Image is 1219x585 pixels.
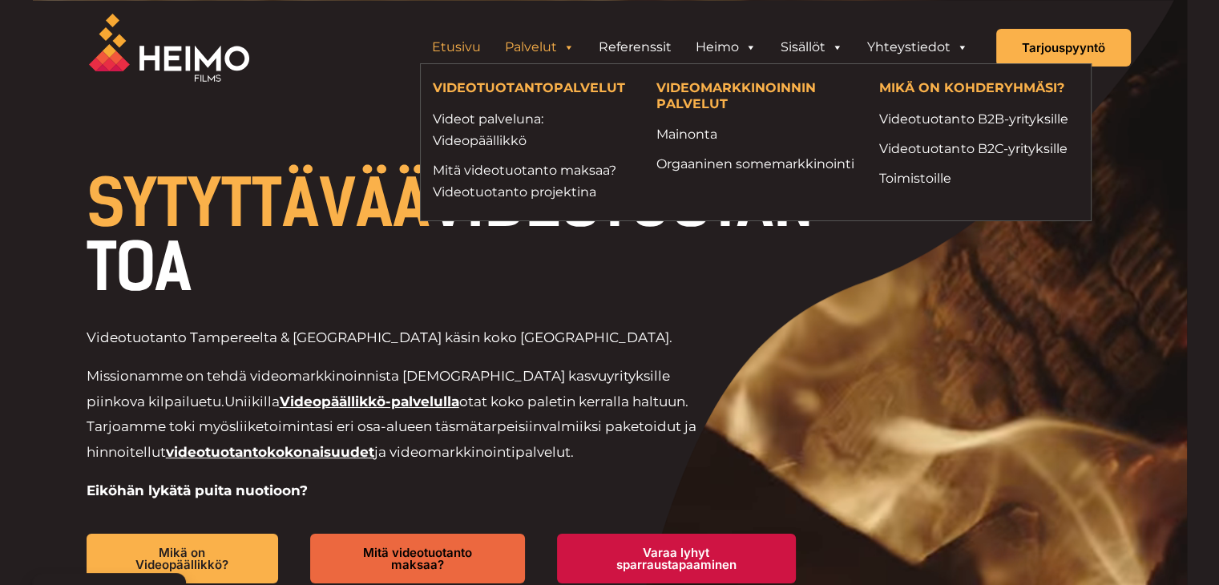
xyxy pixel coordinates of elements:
[684,31,769,63] a: Heimo
[310,534,524,583] a: Mitä videotuotanto maksaa?
[236,418,542,434] span: liiketoimintasi eri osa-alueen täsmätarpeisiin
[87,325,719,351] p: Videotuotanto Tampereelta & [GEOGRAPHIC_DATA] käsin koko [GEOGRAPHIC_DATA].
[87,364,719,465] p: Missionamme on tehdä videomarkkinoinnista [DEMOGRAPHIC_DATA] kasvuyrityksille piinkova kilpailuetu.
[583,547,770,571] span: Varaa lyhyt sparraustapaaminen
[493,31,587,63] a: Palvelut
[433,108,632,151] a: Videot palveluna: Videopäällikkö
[280,393,459,409] a: Videopäällikkö-palvelulla
[656,153,855,175] a: Orgaaninen somemarkkinointi
[87,165,430,242] span: SYTYTTÄVÄÄ
[420,31,493,63] a: Etusivu
[112,547,253,571] span: Mikä on Videopäällikkö?
[879,167,1079,189] a: Toimistoille
[89,14,249,82] img: Heimo Filmsin logo
[87,418,696,460] span: valmiiksi paketoidut ja hinnoitellut
[996,29,1131,67] a: Tarjouspyyntö
[336,547,498,571] span: Mitä videotuotanto maksaa?
[374,444,574,460] span: ja videomarkkinointipalvelut.
[879,80,1079,99] h4: MIKÄ ON KOHDERYHMÄSI?
[769,31,855,63] a: Sisällöt
[433,80,632,99] h4: VIDEOTUOTANTOPALVELUT
[87,171,828,300] h1: VIDEOTUOTANTOA
[879,138,1079,159] a: Videotuotanto B2C-yrityksille
[87,534,279,583] a: Mikä on Videopäällikkö?
[412,31,988,63] aside: Header Widget 1
[855,31,980,63] a: Yhteystiedot
[557,534,796,583] a: Varaa lyhyt sparraustapaaminen
[879,108,1079,130] a: Videotuotanto B2B-yrityksille
[224,393,280,409] span: Uniikilla
[656,80,855,115] h4: VIDEOMARKKINOINNIN PALVELUT
[587,31,684,63] a: Referenssit
[87,482,308,498] strong: Eiköhän lykätä puita nuotioon?
[656,123,855,145] a: Mainonta
[433,159,632,203] a: Mitä videotuotanto maksaa?Videotuotanto projektina
[166,444,374,460] a: videotuotantokokonaisuudet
